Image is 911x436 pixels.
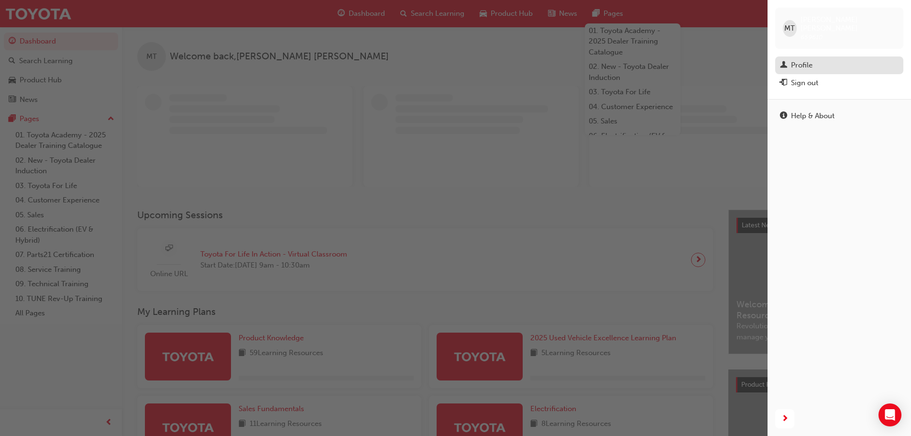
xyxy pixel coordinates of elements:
a: Profile [775,56,903,74]
span: [PERSON_NAME] [PERSON_NAME] [801,15,896,33]
span: 659610 [801,33,823,41]
span: MT [784,23,795,34]
span: info-icon [780,112,787,121]
span: man-icon [780,61,787,70]
div: Open Intercom Messenger [878,403,901,426]
span: exit-icon [780,79,787,88]
div: Profile [791,60,812,71]
span: next-icon [781,413,789,425]
a: Help & About [775,107,903,125]
button: Sign out [775,74,903,92]
div: Sign out [791,78,818,89]
div: Help & About [791,111,834,122]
